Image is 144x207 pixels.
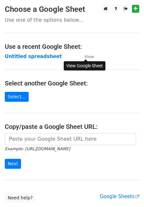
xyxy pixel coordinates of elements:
[5,79,139,87] h4: Select another Google Sheet:
[5,133,136,145] input: Paste your Google Sheet URL here
[5,54,62,59] a: Untitled spreadsheet
[5,92,29,102] a: Select...
[100,194,139,199] a: Google Sheets
[5,17,139,23] p: Use one of the options below...
[5,123,139,130] h4: Copy/paste a Google Sheet URL:
[78,54,94,59] a: View
[5,146,70,151] small: Example: [URL][DOMAIN_NAME]
[5,5,139,14] h3: Choose a Google Sheet
[112,176,144,207] iframe: Chat Widget
[5,159,21,169] input: Next
[5,43,139,50] h4: Use a recent Google Sheet:
[64,61,105,70] div: View Google Sheet
[5,193,36,203] a: Need help?
[84,54,94,59] small: View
